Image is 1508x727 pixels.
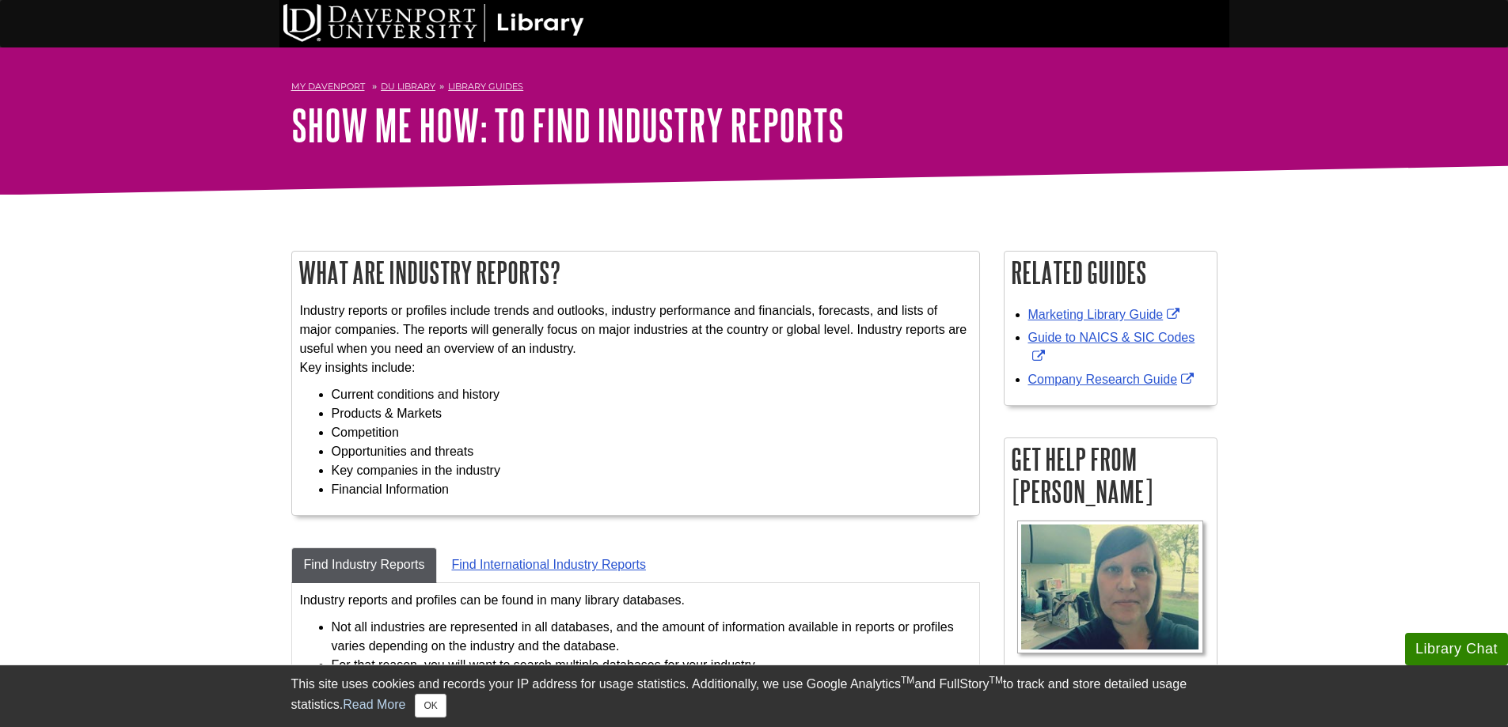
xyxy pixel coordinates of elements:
li: Key companies in the industry [332,461,971,480]
sup: TM [901,675,914,686]
h2: What are Industry Reports? [292,252,979,293]
a: My Davenport [291,80,365,93]
a: Link opens in new window [1028,373,1198,386]
a: Library Guides [448,81,523,92]
li: Opportunities and threats [332,442,971,461]
a: Profile Photo [PERSON_NAME] [1012,521,1209,686]
nav: breadcrumb [291,76,1217,101]
sup: TM [990,675,1003,686]
li: Competition [332,423,971,442]
a: Read More [343,698,405,711]
img: DU Library [283,4,584,42]
div: This site uses cookies and records your IP address for usage statistics. Additionally, we use Goo... [291,675,1217,718]
img: Profile Photo [1017,521,1204,653]
li: Current conditions and history [332,385,971,404]
h2: Get Help From [PERSON_NAME] [1005,438,1217,513]
a: Link opens in new window [1028,331,1195,363]
button: Library Chat [1405,633,1508,665]
button: Close [415,694,446,718]
a: Link opens in new window [1028,308,1184,321]
p: Industry reports and profiles can be found in many library databases. [300,591,971,610]
p: Industry reports or profiles include trends and outlooks, industry performance and financials, fo... [300,301,971,377]
li: Products & Markets [332,404,971,423]
h2: Related Guides [1005,252,1217,293]
a: DU Library [381,81,435,92]
li: Financial Information [332,480,971,499]
a: Find International Industry Reports [439,547,658,583]
a: Show Me How: To Find Industry Reports [291,100,844,150]
li: Not all industries are represented in all databases, and the amount of information available in r... [332,618,971,656]
a: Find Industry Reports [291,547,438,583]
li: For that reason, you will want to search multiple databases for your industry. [332,656,971,675]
